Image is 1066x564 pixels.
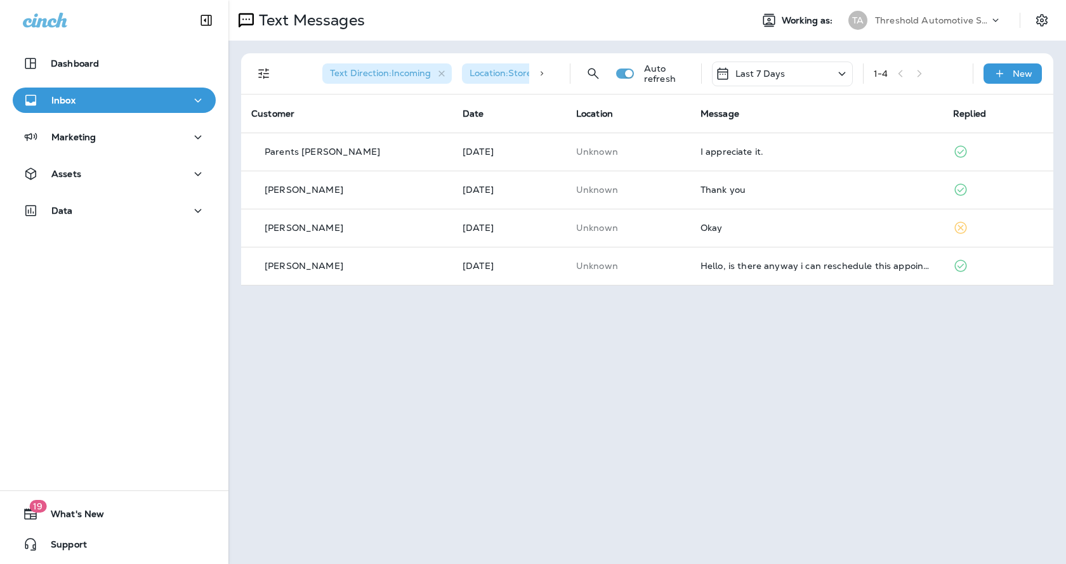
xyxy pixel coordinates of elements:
[51,58,99,69] p: Dashboard
[51,169,81,179] p: Assets
[251,108,294,119] span: Customer
[51,206,73,216] p: Data
[644,63,691,84] p: Auto refresh
[38,539,87,554] span: Support
[576,185,680,195] p: This customer does not have a last location and the phone number they messaged is not assigned to...
[701,185,933,195] div: Thank you
[701,108,739,119] span: Message
[1013,69,1032,79] p: New
[848,11,867,30] div: TA
[188,8,224,33] button: Collapse Sidebar
[1030,9,1053,32] button: Settings
[701,147,933,157] div: I appreciate it.
[38,509,104,524] span: What's New
[322,63,452,84] div: Text Direction:Incoming
[735,69,786,79] p: Last 7 Days
[254,11,365,30] p: Text Messages
[463,185,556,195] p: Sep 5, 2025 01:01 PM
[470,67,556,79] span: Location : Store 1060
[265,223,343,233] p: [PERSON_NAME]
[330,67,431,79] span: Text Direction : Incoming
[463,223,556,233] p: Sep 5, 2025 12:43 PM
[13,161,216,187] button: Assets
[875,15,989,25] p: Threshold Automotive Service dba Grease Monkey
[463,108,484,119] span: Date
[462,63,577,84] div: Location:Store 1060
[265,261,343,271] p: [PERSON_NAME]
[265,147,380,157] p: Parents [PERSON_NAME]
[29,500,46,513] span: 19
[13,124,216,150] button: Marketing
[576,147,680,157] p: This customer does not have a last location and the phone number they messaged is not assigned to...
[701,223,933,233] div: Okay
[782,15,836,26] span: Working as:
[874,69,888,79] div: 1 - 4
[51,132,96,142] p: Marketing
[51,95,76,105] p: Inbox
[581,61,606,86] button: Search Messages
[13,51,216,76] button: Dashboard
[13,501,216,527] button: 19What's New
[251,61,277,86] button: Filters
[13,88,216,113] button: Inbox
[576,261,680,271] p: This customer does not have a last location and the phone number they messaged is not assigned to...
[576,108,613,119] span: Location
[576,223,680,233] p: This customer does not have a last location and the phone number they messaged is not assigned to...
[463,261,556,271] p: Sep 3, 2025 08:13 PM
[13,198,216,223] button: Data
[953,108,986,119] span: Replied
[13,532,216,557] button: Support
[463,147,556,157] p: Sep 5, 2025 01:13 PM
[701,261,933,271] div: Hello, is there anyway i can reschedule this appointment? Something came up
[265,185,343,195] p: [PERSON_NAME]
